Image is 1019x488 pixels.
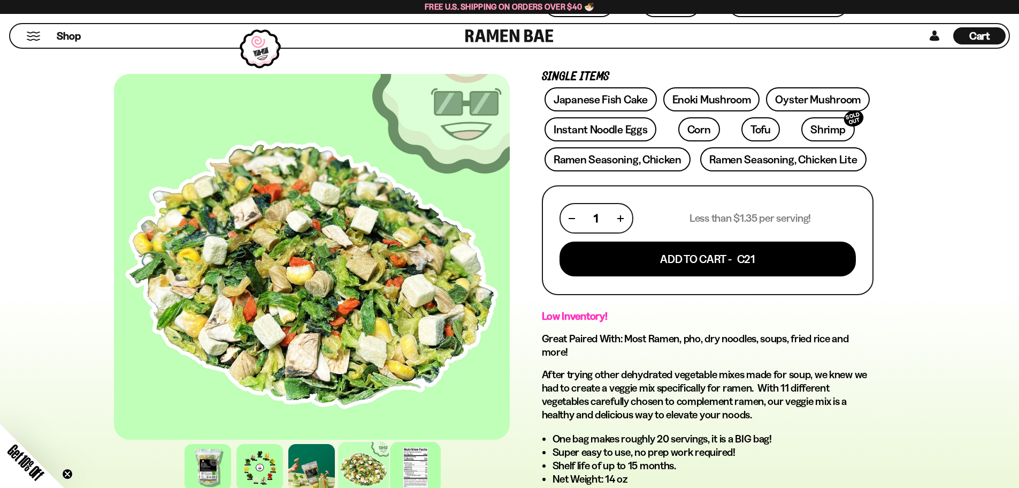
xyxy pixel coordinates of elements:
[553,472,874,486] li: Net Weight: 14 oz
[542,310,608,322] strong: Low Inventory!
[689,212,811,225] p: Less than $1.35 per serving!
[553,459,874,472] li: Shelf life of up to 15 months.
[542,332,874,359] h2: Great Paired With: Most Ramen, pho, dry noodles, soups, fried rice and more!
[545,117,656,141] a: Instant Noodle Eggs
[57,27,81,44] a: Shop
[678,117,720,141] a: Corn
[545,87,657,111] a: Japanese Fish Cake
[553,432,874,446] li: One bag makes roughly 20 servings, it is a BIG bag!
[741,117,780,141] a: Tofu
[26,32,41,41] button: Mobile Menu Trigger
[545,147,691,171] a: Ramen Seasoning, Chicken
[969,29,990,42] span: Cart
[842,108,865,129] div: SOLD OUT
[560,242,856,276] button: Add To Cart - C21
[57,29,81,43] span: Shop
[553,446,874,459] li: Super easy to use, no prep work required!
[663,87,760,111] a: Enoki Mushroom
[700,147,866,171] a: Ramen Seasoning, Chicken Lite
[425,2,594,12] span: Free U.S. Shipping on Orders over $40 🍜
[542,72,874,82] p: Single Items
[594,212,598,225] span: 1
[801,117,854,141] a: ShrimpSOLD OUT
[62,469,73,479] button: Close teaser
[953,24,1006,48] a: Cart
[542,368,874,422] p: After trying other dehydrated vegetable mixes made for soup, we knew we had to create a veggie mi...
[5,441,47,483] span: Get 10% Off
[766,87,870,111] a: Oyster Mushroom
